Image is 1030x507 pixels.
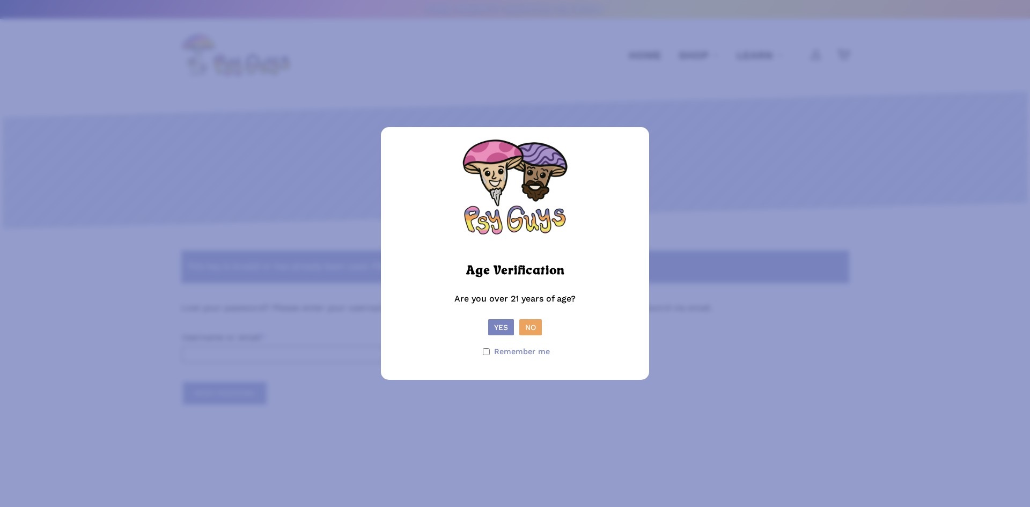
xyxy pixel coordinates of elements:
[392,291,638,320] p: Are you over 21 years of age?
[519,319,542,335] button: No
[461,138,569,245] img: PsyGuys
[494,344,550,359] span: Remember me
[488,319,514,335] button: Yes
[483,348,490,355] input: Remember me
[466,259,564,283] h2: Age Verification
